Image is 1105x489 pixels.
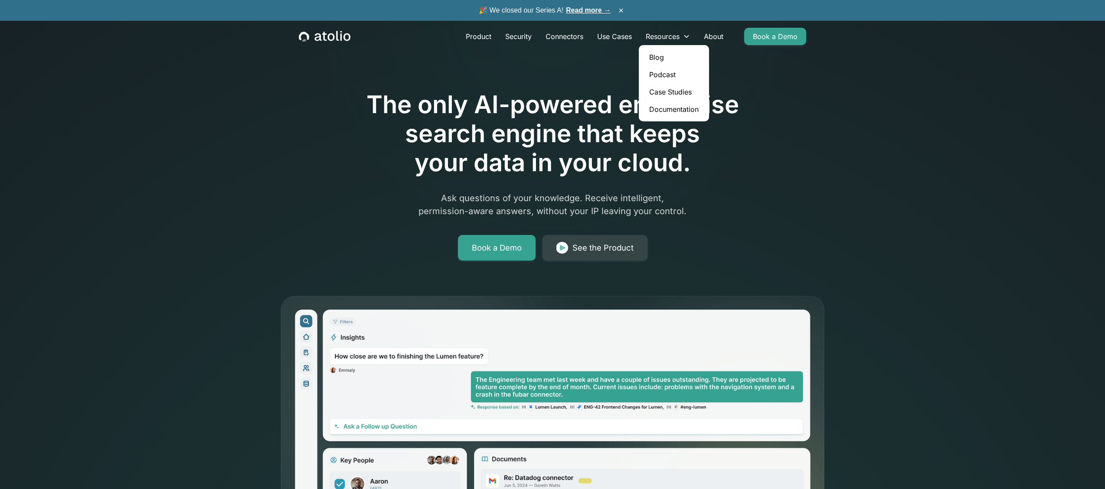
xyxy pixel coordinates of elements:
[539,28,590,45] a: Connectors
[479,5,611,16] span: 🎉 We closed our Series A!
[639,45,709,121] nav: Resources
[1062,447,1105,489] iframe: Chat Widget
[642,66,706,83] a: Podcast
[642,49,706,66] a: Blog
[616,6,626,15] button: ×
[572,242,634,254] div: See the Product
[642,101,706,118] a: Documentation
[498,28,539,45] a: Security
[458,235,536,261] a: Book a Demo
[744,28,806,45] a: Book a Demo
[543,235,647,261] a: See the Product
[386,192,719,218] p: Ask questions of your knowledge. Receive intelligent, permission-aware answers, without your IP l...
[566,7,611,14] a: Read more →
[697,28,730,45] a: About
[590,28,639,45] a: Use Cases
[646,31,680,42] div: Resources
[299,31,350,42] a: home
[459,28,498,45] a: Product
[639,28,697,45] div: Resources
[642,83,706,101] a: Case Studies
[330,90,775,178] h1: The only AI-powered enterprise search engine that keeps your data in your cloud.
